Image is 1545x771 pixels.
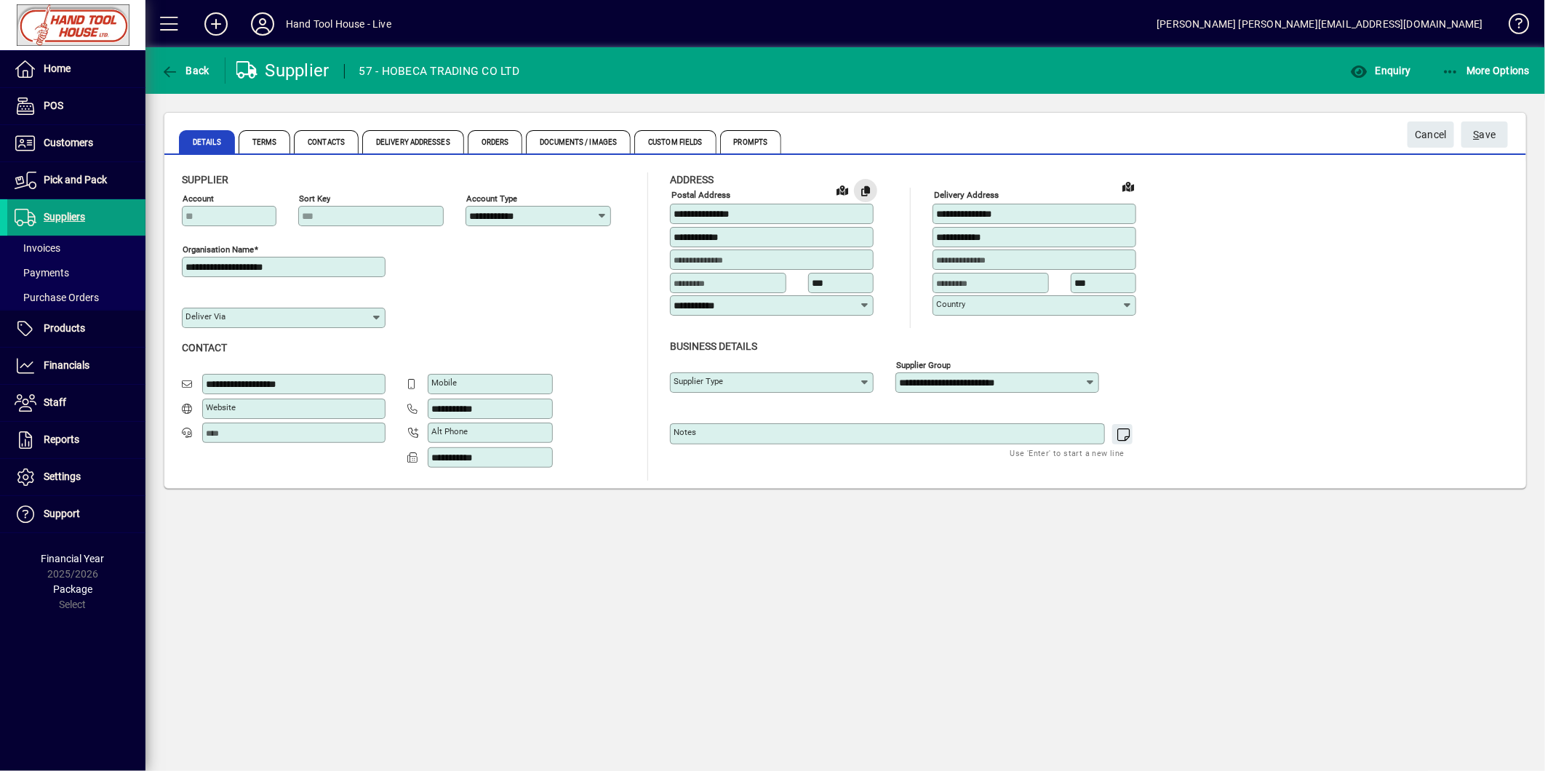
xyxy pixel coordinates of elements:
mat-label: Account Type [466,193,517,204]
a: Invoices [7,236,145,260]
button: Copy to Delivery address [854,179,877,202]
mat-label: Country [936,299,965,309]
mat-label: Alt Phone [431,426,468,436]
mat-label: Website [206,402,236,412]
button: Cancel [1408,121,1454,148]
span: Support [44,508,80,519]
mat-label: Organisation name [183,244,254,255]
mat-label: Sort key [299,193,330,204]
a: Customers [7,125,145,161]
span: Business details [670,340,757,352]
a: View on map [1117,175,1140,198]
mat-hint: Use 'Enter' to start a new line [1010,444,1125,461]
span: Contact [182,342,227,353]
a: Payments [7,260,145,285]
span: Orders [468,130,523,153]
span: Payments [15,267,69,279]
span: Financial Year [41,553,105,564]
div: [PERSON_NAME] [PERSON_NAME][EMAIL_ADDRESS][DOMAIN_NAME] [1157,12,1483,36]
a: Financials [7,348,145,384]
button: Add [193,11,239,37]
button: More Options [1438,57,1534,84]
span: POS [44,100,63,111]
a: Knowledge Base [1498,3,1527,50]
div: 57 - HOBECA TRADING CO LTD [359,60,520,83]
span: Prompts [720,130,782,153]
div: Supplier [236,59,330,82]
span: Settings [44,471,81,482]
a: Staff [7,385,145,421]
span: Invoices [15,242,60,254]
span: Purchase Orders [15,292,99,303]
a: Reports [7,422,145,458]
span: Reports [44,434,79,445]
span: More Options [1442,65,1530,76]
span: Enquiry [1350,65,1410,76]
span: Documents / Images [526,130,631,153]
mat-label: Supplier group [896,359,951,369]
button: Profile [239,11,286,37]
span: Back [161,65,209,76]
a: Support [7,496,145,532]
mat-label: Notes [674,427,696,437]
a: Settings [7,459,145,495]
span: Suppliers [44,211,85,223]
span: ave [1474,123,1496,147]
span: Staff [44,396,66,408]
a: Purchase Orders [7,285,145,310]
span: Home [44,63,71,74]
span: Financials [44,359,89,371]
app-page-header-button: Back [145,57,225,84]
a: View on map [831,178,854,201]
button: Back [157,57,213,84]
a: Home [7,51,145,87]
span: Package [53,583,92,595]
mat-label: Account [183,193,214,204]
span: Details [179,130,235,153]
span: Contacts [294,130,359,153]
mat-label: Supplier type [674,376,723,386]
span: Terms [239,130,291,153]
span: Products [44,322,85,334]
span: Delivery Addresses [362,130,464,153]
span: S [1474,129,1480,140]
mat-label: Deliver via [185,311,225,321]
a: Products [7,311,145,347]
button: Save [1461,121,1508,148]
span: Supplier [182,174,228,185]
mat-label: Mobile [431,377,457,388]
span: Customers [44,137,93,148]
div: Hand Tool House - Live [286,12,391,36]
span: Cancel [1415,123,1447,147]
a: POS [7,88,145,124]
button: Enquiry [1346,57,1414,84]
span: Custom Fields [634,130,716,153]
a: Pick and Pack [7,162,145,199]
span: Pick and Pack [44,174,107,185]
span: Address [670,174,714,185]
